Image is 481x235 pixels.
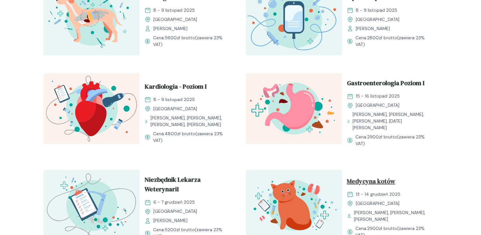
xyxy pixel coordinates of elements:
[347,78,424,90] span: Gastroenterologia Poziom I
[153,130,231,144] span: Cena: (zawiera 23% VAT)
[367,225,397,231] span: 2900 zł brutto
[145,82,207,94] span: Kardiologia - Poziom I
[367,35,397,41] span: 2800 zł brutto
[356,7,397,14] span: 8 - 9 listopad 2025
[145,82,231,94] a: Kardiologia - Poziom I
[246,73,342,144] img: Zpbdlx5LeNNTxNvT_GastroI_T.svg
[151,115,231,128] span: [PERSON_NAME], [PERSON_NAME], [PERSON_NAME], [PERSON_NAME]
[347,78,433,90] a: Gastroenterologia Poziom I
[153,105,197,112] span: [GEOGRAPHIC_DATA]
[356,191,400,198] span: 13 - 14 grudzień 2025
[153,199,195,206] span: 6 - 7 grudzień 2025
[354,209,433,223] span: [PERSON_NAME], [PERSON_NAME], [PERSON_NAME]
[367,134,397,140] span: 2900 zł brutto
[145,175,231,196] a: Niezbędnik Lekarza WeterynariI
[355,35,433,48] span: Cena: (zawiera 23% VAT)
[356,200,399,207] span: [GEOGRAPHIC_DATA]
[355,134,433,147] span: Cena: (zawiera 23% VAT)
[356,16,399,23] span: [GEOGRAPHIC_DATA]
[356,25,390,32] span: [PERSON_NAME]
[153,217,188,224] span: [PERSON_NAME]
[356,102,399,109] span: [GEOGRAPHIC_DATA]
[153,7,195,14] span: 8 - 9 listopad 2025
[353,111,433,131] span: [PERSON_NAME], [PERSON_NAME], [PERSON_NAME], [DATE][PERSON_NAME]
[153,35,231,48] span: Cena: (zawiera 23% VAT)
[153,25,188,32] span: [PERSON_NAME]
[356,93,400,99] span: 15 - 16 listopad 2025
[153,96,195,103] span: 8 - 9 listopad 2025
[153,208,197,215] span: [GEOGRAPHIC_DATA]
[165,227,195,232] span: 5200 zł brutto
[43,73,139,144] img: ZpbGfh5LeNNTxNm4_KardioI_T.svg
[347,176,395,188] span: Medycyna kotów
[153,16,197,23] span: [GEOGRAPHIC_DATA]
[165,35,195,41] span: 5600 zł brutto
[347,176,433,188] a: Medycyna kotów
[165,131,195,137] span: 4800 zł brutto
